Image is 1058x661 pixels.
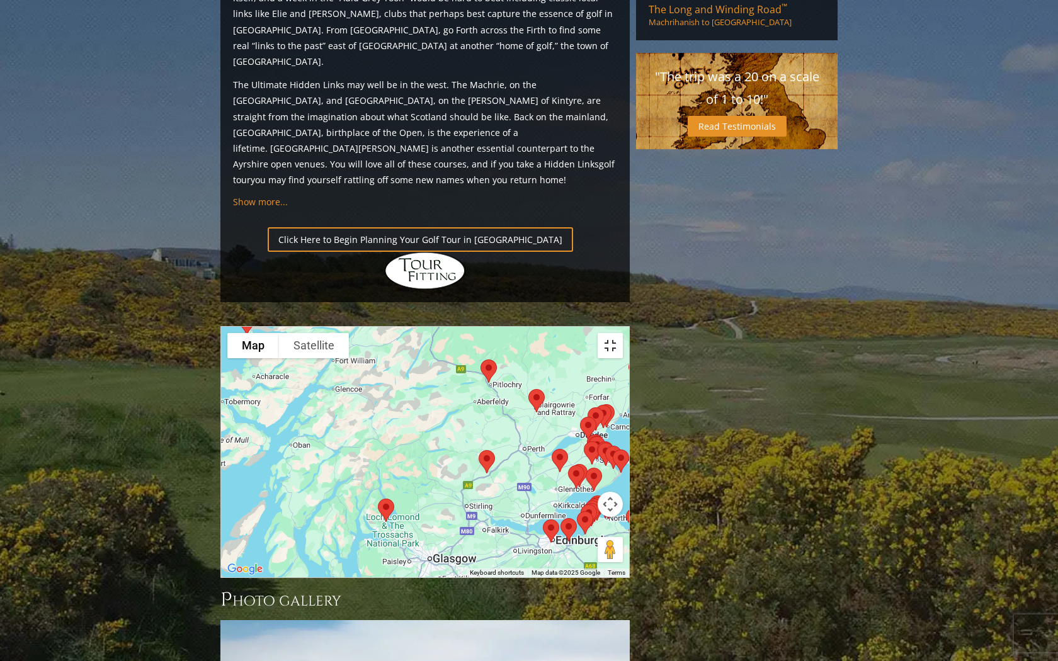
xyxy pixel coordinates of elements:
img: Hidden Links [384,252,466,290]
h3: Photo Gallery [220,587,630,613]
sup: ™ [782,1,787,12]
p: "The trip was a 20 on a scale of 1 to 10!" [649,65,825,111]
p: The Ultimate Hidden Links may well be in the west. The Machrie, on the [GEOGRAPHIC_DATA], and [GE... [233,77,617,188]
button: Toggle fullscreen view [598,333,623,358]
a: Open this area in Google Maps (opens a new window) [224,561,266,577]
button: Map camera controls [598,492,623,517]
a: Click Here to Begin Planning Your Golf Tour in [GEOGRAPHIC_DATA] [268,227,573,252]
img: Google [224,561,266,577]
a: Show more... [233,196,288,208]
button: Drag Pegman onto the map to open Street View [598,537,623,562]
a: The Long and Winding Road™Machrihanish to [GEOGRAPHIC_DATA] [649,3,825,28]
button: Show street map [227,333,279,358]
a: Read Testimonials [688,116,787,137]
a: Terms [608,569,625,576]
button: Keyboard shortcuts [470,568,524,577]
span: The Long and Winding Road [649,3,787,16]
span: Map data ©2025 Google [532,569,600,576]
button: Show satellite imagery [279,333,349,358]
